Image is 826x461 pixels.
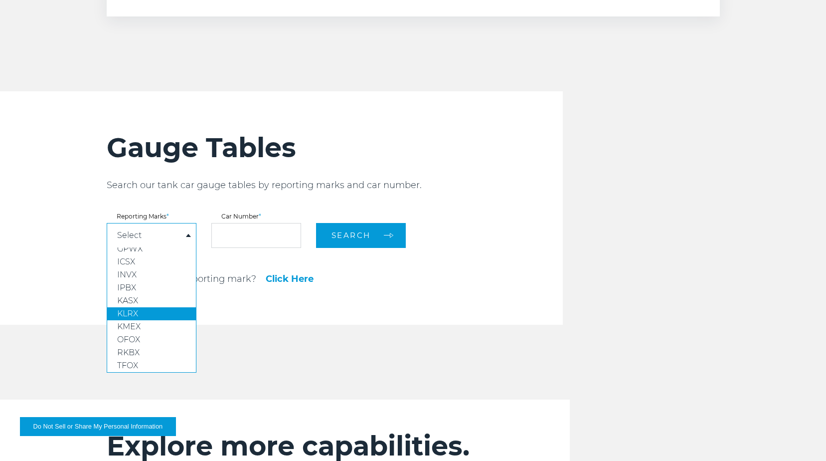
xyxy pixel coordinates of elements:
a: RKBX [107,346,196,359]
span: KASX [117,296,138,305]
a: IPBX [107,281,196,294]
span: GPWX [117,244,143,253]
iframe: Chat Widget [776,413,826,461]
button: Search arrow arrow [316,223,406,248]
a: OFOX [107,333,196,346]
span: TFOX [117,361,138,370]
span: KMEX [117,322,141,331]
a: Select [117,231,142,239]
a: INVX [107,268,196,281]
span: KLRX [117,309,138,318]
label: Reporting Marks [107,214,196,220]
a: Click Here [266,274,314,283]
button: Do Not Sell or Share My Personal Information [20,417,176,436]
a: TFOX [107,359,196,372]
span: OFOX [117,335,140,344]
span: RKBX [117,348,140,357]
span: INVX [117,270,137,279]
a: GPWX [107,242,196,255]
span: IPBX [117,283,136,292]
label: Car Number [211,214,301,220]
span: Search [331,230,371,240]
h2: Gauge Tables [107,131,563,164]
p: Search our tank car gauge tables by reporting marks and car number. [107,179,563,191]
a: KASX [107,294,196,307]
span: ICSX [117,257,135,266]
a: KMEX [107,320,196,333]
a: ICSX [107,255,196,268]
a: KLRX [107,307,196,320]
